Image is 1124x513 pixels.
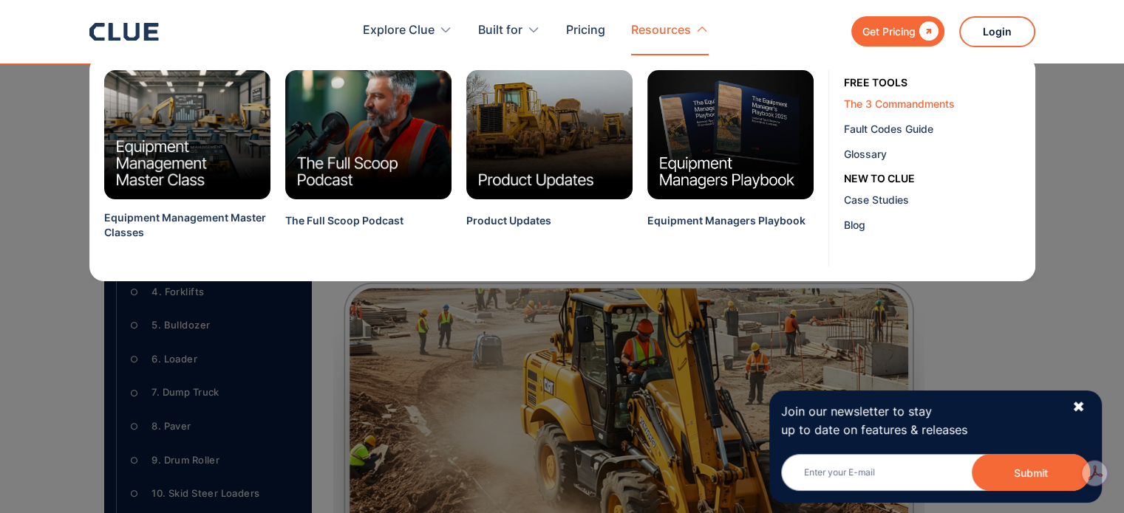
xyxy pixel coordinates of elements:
a: Glossary [844,141,1030,166]
div: Blog [844,217,1024,233]
div: Built for [478,7,540,54]
div: Equipment Management Master Classes [104,210,270,241]
div: Resources [631,7,691,54]
a: ○5. Bulldozer [126,314,299,337]
div: 6. Loader [151,350,197,368]
a: Get Pricing [851,16,944,47]
a: ○8. Paver [126,416,299,438]
div: 9. Drum Roller [151,451,219,469]
div: Fault Codes Guide [844,121,1024,137]
div: Equipment Managers Playbook [647,213,805,228]
div: free tools [844,75,907,91]
img: Equipment Managers Playbook [647,70,814,199]
div: ○ [126,449,143,471]
div: Get Pricing [862,22,916,41]
div: Built for [478,7,522,54]
div: ○ [126,314,143,337]
div: The 3 Commandments [844,96,1024,111]
a: Blog [844,212,1030,237]
a: ○4. Forklifts [126,280,299,303]
a: Login [959,16,1035,47]
a: Fault Codes Guide [844,116,1030,141]
div: 8. Paver [151,417,191,435]
a: Equipment Managers Playbook [647,213,805,247]
div: Glossary [844,146,1024,162]
div: New to clue [844,171,915,187]
p: Join our newsletter to stay up to date on features & releases [781,402,1059,439]
div: ○ [126,382,143,404]
a: Product Updates [466,213,551,247]
div: Resources [631,7,709,54]
input: Enter your E-mail [781,454,1090,491]
div: 7. Dump Truck [151,383,219,402]
div: 4. Forklifts [151,283,204,301]
nav: Resources [89,55,1035,281]
div: ○ [126,280,143,303]
button: Submit [972,454,1090,491]
div: Product Updates [466,213,551,228]
div: ✖ [1072,398,1085,416]
a: Equipment Management Master Classes [104,210,270,259]
div: ○ [126,416,143,438]
div: ○ [126,348,143,371]
div: Explore Clue [363,7,452,54]
div:  [916,22,939,41]
img: Equipment Management MasterClasses [104,70,270,199]
a: ○6. Loader [126,348,299,371]
div: Case Studies [844,192,1024,207]
img: Clue Full Scoop Podcast [285,70,452,199]
a: Pricing [566,7,605,54]
div: 5. Bulldozer [151,316,210,334]
img: Clue Product Updates [466,70,633,199]
a: ○10. Skid Steer Loaders [126,483,299,505]
a: The Full Scoop Podcast [285,213,403,247]
a: ○9. Drum Roller [126,449,299,471]
div: 10. Skid Steer Loaders [151,484,259,503]
div: Explore Clue [363,7,435,54]
div: ○ [126,483,143,505]
a: Case Studies [844,187,1030,212]
a: The 3 Commandments [844,91,1030,116]
div: The Full Scoop Podcast [285,213,403,228]
a: ○7. Dump Truck [126,382,299,404]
